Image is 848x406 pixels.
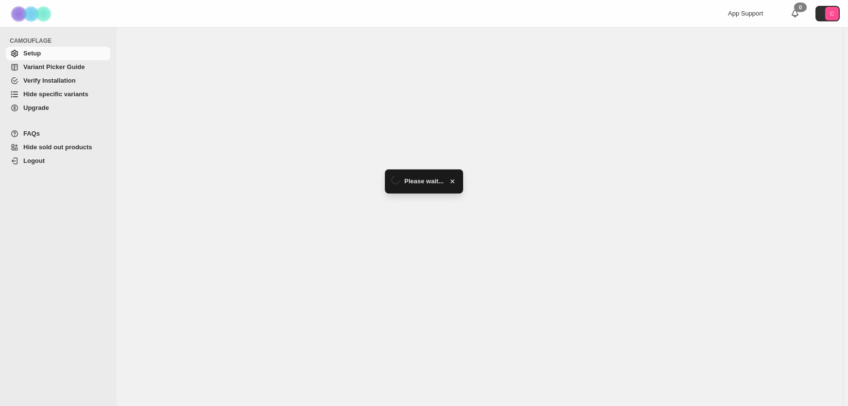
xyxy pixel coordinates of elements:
[728,10,763,17] span: App Support
[23,90,88,98] span: Hide specific variants
[790,9,800,18] a: 0
[830,11,834,17] text: C
[23,157,45,164] span: Logout
[815,6,840,21] button: Avatar with initials C
[6,60,110,74] a: Variant Picker Guide
[6,141,110,154] a: Hide sold out products
[825,7,839,20] span: Avatar with initials C
[6,47,110,60] a: Setup
[23,130,40,137] span: FAQs
[6,74,110,88] a: Verify Installation
[6,127,110,141] a: FAQs
[6,88,110,101] a: Hide specific variants
[23,50,41,57] span: Setup
[23,104,49,111] span: Upgrade
[794,2,807,12] div: 0
[23,63,85,71] span: Variant Picker Guide
[6,101,110,115] a: Upgrade
[8,0,56,27] img: Camouflage
[10,37,112,45] span: CAMOUFLAGE
[6,154,110,168] a: Logout
[23,77,76,84] span: Verify Installation
[23,143,92,151] span: Hide sold out products
[404,177,444,186] span: Please wait...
